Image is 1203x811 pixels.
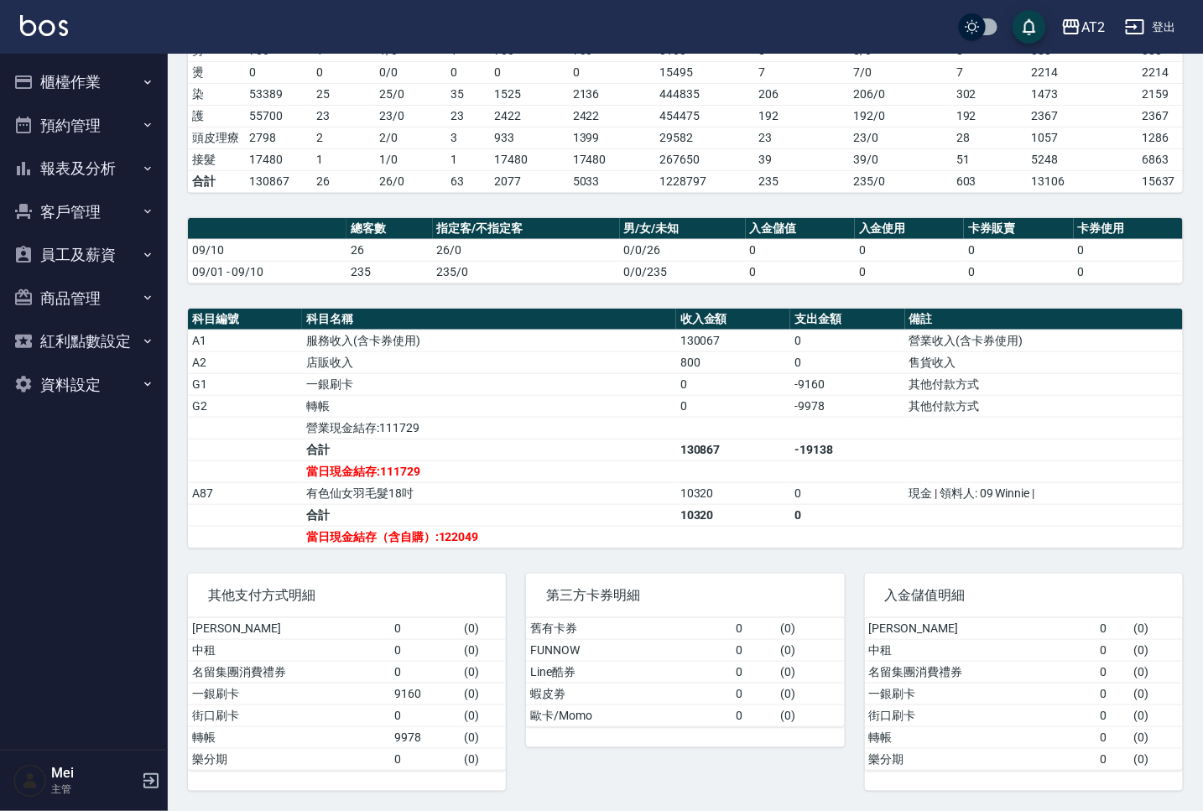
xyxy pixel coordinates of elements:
td: 頭皮理療 [188,127,245,148]
td: 0 [1096,683,1130,704]
td: 舊有卡券 [526,618,732,640]
td: 1 / 0 [375,148,446,170]
th: 入金使用 [855,218,964,240]
td: 中租 [865,639,1096,661]
td: ( 0 ) [776,683,845,704]
td: 0 [790,351,904,373]
td: 2 / 0 [375,127,446,148]
td: 護 [188,105,245,127]
td: 合計 [302,504,676,526]
td: 1 [312,148,376,170]
td: 51 [952,148,1028,170]
td: -9160 [790,373,904,395]
td: 933 [490,127,569,148]
td: 營業現金結存:111729 [302,417,676,439]
td: 名留集團消費禮券 [188,661,390,683]
th: 指定客/不指定客 [433,218,620,240]
th: 備註 [905,309,1183,330]
td: ( 0 ) [460,683,506,704]
td: 206 / 0 [849,83,952,105]
td: ( 0 ) [1130,639,1183,661]
th: 男/女/未知 [620,218,746,240]
td: 26 [346,239,433,261]
td: 0 [245,61,312,83]
td: 樂分期 [188,748,390,770]
td: 現金 | 領料人: 09 Winnie | [905,482,1183,504]
td: 0 [732,639,776,661]
td: 1057 [1028,127,1138,148]
td: 2 [312,127,376,148]
td: 2136 [569,83,656,105]
td: A1 [188,330,302,351]
button: 報表及分析 [7,147,161,190]
th: 支出金額 [790,309,904,330]
th: 收入金額 [676,309,790,330]
td: 0 [964,239,1073,261]
td: 130067 [676,330,790,351]
td: 10320 [676,504,790,526]
td: 中租 [188,639,390,661]
td: 0 [390,639,460,661]
td: 235/0 [849,170,952,192]
td: 29582 [655,127,754,148]
td: 192 / 0 [849,105,952,127]
p: 主管 [51,782,137,797]
td: 0 / 0 [375,61,446,83]
td: 0 [746,261,855,283]
td: ( 0 ) [460,748,506,770]
td: 一銀刷卡 [865,683,1096,704]
td: 轉帳 [188,726,390,748]
td: 7 / 0 [849,61,952,83]
td: ( 0 ) [460,704,506,726]
td: 0 [390,661,460,683]
td: G2 [188,395,302,417]
td: 0 [390,748,460,770]
button: 資料設定 [7,363,161,407]
td: 267650 [655,148,754,170]
td: 0 [446,61,490,83]
td: 192 [754,105,850,127]
td: 0 [790,504,904,526]
button: 員工及薪資 [7,233,161,277]
td: 有色仙女羽毛髮18吋 [302,482,676,504]
td: 25 [312,83,376,105]
td: 0 [1096,639,1130,661]
td: 0 [312,61,376,83]
td: 7 [952,61,1028,83]
td: 444835 [655,83,754,105]
th: 科目編號 [188,309,302,330]
td: 街口刷卡 [865,704,1096,726]
th: 卡券使用 [1074,218,1183,240]
td: ( 0 ) [1130,748,1183,770]
td: 23 [312,105,376,127]
td: 23 [446,105,490,127]
td: 17480 [490,148,569,170]
td: 燙 [188,61,245,83]
td: 轉帳 [865,726,1096,748]
td: 0 [390,618,460,640]
td: 130867 [676,439,790,460]
td: 39 [754,148,850,170]
td: 302 [952,83,1028,105]
table: a dense table [526,618,844,727]
td: ( 0 ) [460,661,506,683]
td: 營業收入(含卡券使用) [905,330,1183,351]
td: 樂分期 [865,748,1096,770]
td: 0 [790,482,904,504]
td: 0/0/26 [620,239,746,261]
td: 130867 [245,170,312,192]
td: A87 [188,482,302,504]
table: a dense table [188,618,506,771]
td: 26 [312,170,376,192]
td: 23 [754,127,850,148]
td: 當日現金結存（含自購）:122049 [302,526,676,548]
td: ( 0 ) [460,726,506,748]
td: 合計 [188,170,245,192]
table: a dense table [188,309,1183,548]
td: 35 [446,83,490,105]
button: 紅利點數設定 [7,320,161,363]
td: 名留集團消費禮券 [865,661,1096,683]
td: 25 / 0 [375,83,446,105]
td: 蝦皮劵 [526,683,732,704]
td: 街口刷卡 [188,704,390,726]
